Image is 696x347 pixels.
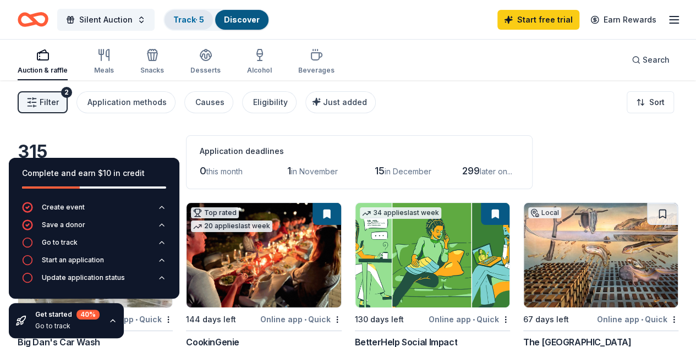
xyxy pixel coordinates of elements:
[253,96,288,109] div: Eligibility
[190,44,221,80] button: Desserts
[76,91,176,113] button: Application methods
[355,203,509,307] img: Image for BetterHelp Social Impact
[187,203,341,307] img: Image for CookinGenie
[42,238,78,247] div: Go to track
[298,66,335,75] div: Beverages
[22,167,166,180] div: Complete and earn $10 in credit
[584,10,663,30] a: Earn Rewards
[190,66,221,75] div: Desserts
[287,165,291,177] span: 1
[305,91,376,113] button: Just added
[627,91,674,113] button: Sort
[22,237,166,255] button: Go to track
[523,313,569,326] div: 67 days left
[94,66,114,75] div: Meals
[462,165,480,177] span: 299
[597,312,678,326] div: Online app Quick
[304,315,306,324] span: •
[242,91,297,113] button: Eligibility
[200,145,519,158] div: Application deadlines
[35,322,100,331] div: Go to track
[42,221,85,229] div: Save a donor
[385,167,431,176] span: in December
[42,203,85,212] div: Create event
[641,315,643,324] span: •
[200,165,206,177] span: 0
[524,203,678,307] img: Image for The Dalí Museum
[18,91,68,113] button: Filter2
[18,66,68,75] div: Auction & raffle
[497,10,579,30] a: Start free trial
[649,96,665,109] span: Sort
[163,9,270,31] button: Track· 5Discover
[22,219,166,237] button: Save a donor
[94,44,114,80] button: Meals
[291,167,338,176] span: in November
[260,312,342,326] div: Online app Quick
[173,15,204,24] a: Track· 5
[473,315,475,324] span: •
[298,44,335,80] button: Beverages
[42,256,104,265] div: Start an application
[224,15,260,24] a: Discover
[18,7,48,32] a: Home
[186,313,236,326] div: 144 days left
[140,66,164,75] div: Snacks
[18,141,173,163] div: 315
[22,255,166,272] button: Start an application
[195,96,224,109] div: Causes
[247,66,272,75] div: Alcohol
[76,310,100,320] div: 40 %
[360,207,441,219] div: 34 applies last week
[429,312,510,326] div: Online app Quick
[247,44,272,80] button: Alcohol
[79,13,133,26] span: Silent Auction
[355,313,404,326] div: 130 days left
[191,221,272,232] div: 20 applies last week
[623,49,678,71] button: Search
[323,97,367,107] span: Just added
[140,44,164,80] button: Snacks
[42,273,125,282] div: Update application status
[61,87,72,98] div: 2
[22,202,166,219] button: Create event
[206,167,243,176] span: this month
[375,165,385,177] span: 15
[18,44,68,80] button: Auction & raffle
[643,53,670,67] span: Search
[480,167,512,176] span: later on...
[191,207,239,218] div: Top rated
[35,310,100,320] div: Get started
[184,91,233,113] button: Causes
[22,272,166,290] button: Update application status
[87,96,167,109] div: Application methods
[528,207,561,218] div: Local
[57,9,155,31] button: Silent Auction
[40,96,59,109] span: Filter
